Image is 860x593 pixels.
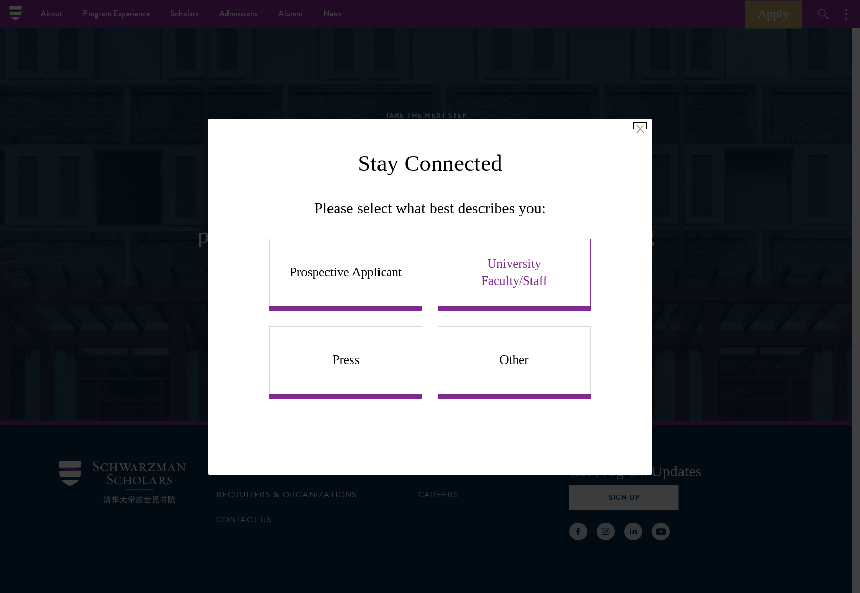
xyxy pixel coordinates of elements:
a: University Faculty/Staff [438,239,591,311]
h3: Stay Connected [358,149,502,178]
h4: Please select what best describes you: [314,198,546,218]
a: Prospective Applicant [269,239,422,311]
a: Press [269,326,422,399]
a: Other [438,326,591,399]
